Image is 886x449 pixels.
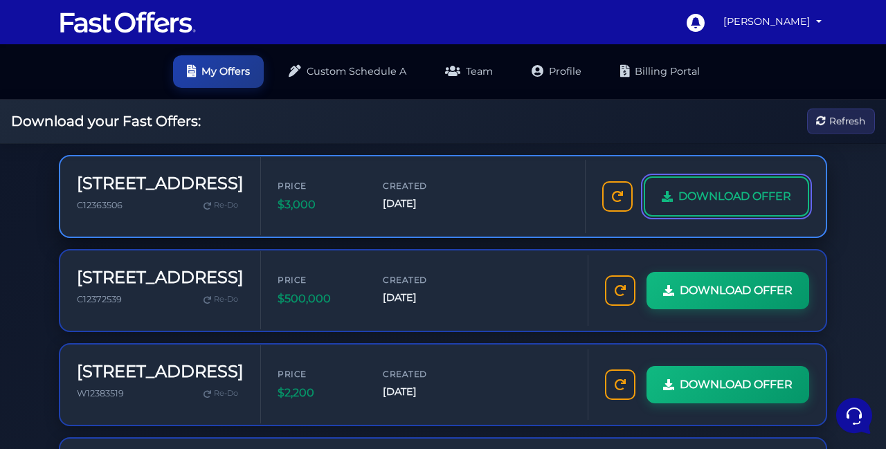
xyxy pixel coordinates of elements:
[22,154,50,182] img: dark
[198,196,244,214] a: Re-Do
[215,341,233,354] p: Help
[221,100,255,112] p: 2mo ago
[278,384,361,402] span: $2,200
[17,147,260,189] a: Fast Offers SupportHey, everything is back up and running! Sorry for the inconvenience.8mo ago
[100,203,194,214] span: Start a Conversation
[221,153,255,165] p: 8mo ago
[172,250,255,261] a: Open Help Center
[833,395,875,437] iframe: Customerly Messenger Launcher
[22,250,94,261] span: Find an Answer
[606,55,714,88] a: Billing Portal
[198,291,244,309] a: Re-Do
[214,387,238,400] span: Re-Do
[278,367,361,381] span: Price
[11,322,96,354] button: Home
[42,341,65,354] p: Home
[680,282,793,300] span: DOWNLOAD OFFER
[31,280,226,293] input: Search for an Article...
[647,366,809,403] a: DOWNLOAD OFFER
[278,273,361,286] span: Price
[278,290,361,308] span: $500,000
[77,388,124,398] span: W12383519
[431,55,507,88] a: Team
[383,290,466,306] span: [DATE]
[96,322,181,354] button: Messages
[278,196,361,214] span: $3,000
[22,194,255,222] button: Start a Conversation
[77,294,122,304] span: C12372539
[214,293,238,306] span: Re-Do
[278,179,361,192] span: Price
[383,367,466,381] span: Created
[518,55,595,88] a: Profile
[58,153,213,167] span: Fast Offers Support
[77,362,244,382] h3: [STREET_ADDRESS]
[383,196,466,212] span: [DATE]
[22,77,112,89] span: Your Conversations
[119,341,159,354] p: Messages
[23,107,39,123] img: dark
[718,8,827,35] a: [PERSON_NAME]
[77,200,123,210] span: C12363506
[807,109,875,134] button: Refresh
[58,100,213,113] span: Fast Offers
[678,187,791,205] span: DOWNLOAD OFFER
[33,107,49,123] img: dark
[11,11,233,55] h2: Hello [PERSON_NAME] 👋
[383,273,466,286] span: Created
[58,116,213,130] p: You: Hi fastoffers, [PERSON_NAME] has release a new reco guide. Just wondering will it be impleme...
[644,176,809,217] a: DOWNLOAD OFFER
[214,199,238,212] span: Re-Do
[58,169,213,183] p: Hey, everything is back up and running! Sorry for the inconvenience.
[829,113,865,129] span: Refresh
[383,384,466,400] span: [DATE]
[173,55,264,88] a: My Offers
[647,272,809,309] a: DOWNLOAD OFFER
[383,179,466,192] span: Created
[224,77,255,89] a: See all
[77,268,244,288] h3: [STREET_ADDRESS]
[181,322,266,354] button: Help
[680,376,793,394] span: DOWNLOAD OFFER
[77,174,244,194] h3: [STREET_ADDRESS]
[198,385,244,403] a: Re-Do
[275,55,420,88] a: Custom Schedule A
[11,113,201,129] h2: Download your Fast Offers:
[17,94,260,136] a: Fast OffersYou:Hi fastoffers, [PERSON_NAME] has release a new reco guide. Just wondering will it ...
